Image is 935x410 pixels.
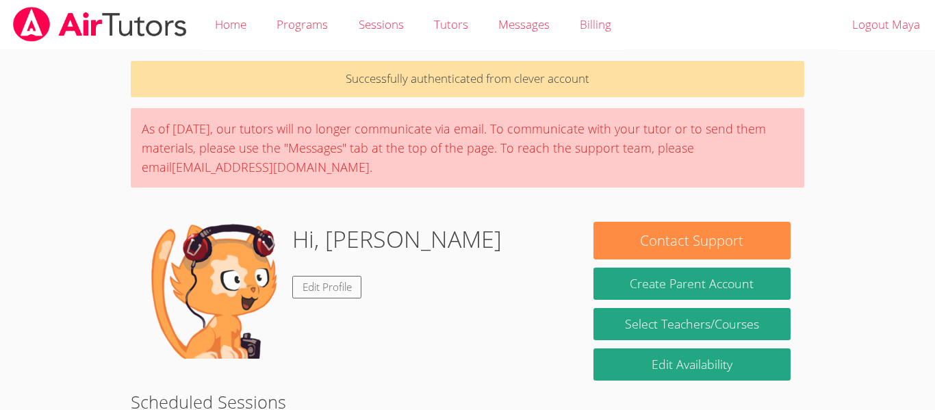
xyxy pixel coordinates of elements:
[292,276,362,298] a: Edit Profile
[593,348,791,381] a: Edit Availability
[498,16,550,32] span: Messages
[292,222,502,257] h1: Hi, [PERSON_NAME]
[593,308,791,340] a: Select Teachers/Courses
[144,222,281,359] img: default.png
[593,222,791,259] button: Contact Support
[131,108,804,188] div: As of [DATE], our tutors will no longer communicate via email. To communicate with your tutor or ...
[131,61,804,97] p: Successfully authenticated from clever account
[593,268,791,300] button: Create Parent Account
[12,7,188,42] img: airtutors_banner-c4298cdbf04f3fff15de1276eac7730deb9818008684d7c2e4769d2f7ddbe033.png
